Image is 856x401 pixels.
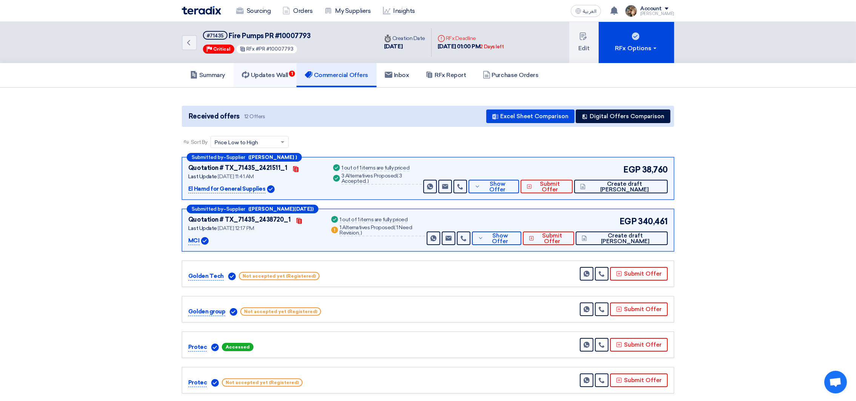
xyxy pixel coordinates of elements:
span: Not accepted yet (Registered) [240,307,321,316]
button: Edit [569,22,599,63]
button: Show Offer [472,231,522,245]
span: Accessed [222,343,254,351]
b: ([PERSON_NAME][DATE]) [248,207,314,211]
span: Supplier [226,207,245,211]
button: Show Offer [469,180,519,193]
span: Create draft [PERSON_NAME] [587,181,662,193]
span: 1 [289,71,295,77]
span: Submit Offer [536,233,568,244]
span: EGP [619,215,637,228]
img: Verified Account [228,273,236,280]
p: Golden Tech [188,272,224,281]
span: 1 Need Revision, [340,224,412,236]
img: Teradix logo [182,6,221,15]
button: Submit Offer [610,302,668,316]
div: 1 out of 1 items are fully priced [341,165,409,171]
a: Summary [182,63,234,87]
span: [DATE] 11:41 AM [218,173,254,180]
span: 12 Offers [244,113,265,120]
span: Price Low to High [215,139,258,147]
button: Submit Offer [610,267,668,281]
div: Open chat [824,371,847,393]
div: [PERSON_NAME] [640,12,674,16]
h5: Updates Wall [242,71,288,79]
span: ( [397,173,398,179]
button: Create draft [PERSON_NAME] [574,180,668,193]
span: 3 Accepted, [341,173,402,184]
p: MCI [188,236,200,245]
p: Golden group [188,307,225,316]
button: Submit Offer [523,231,574,245]
img: Verified Account [211,379,219,387]
img: Verified Account [267,185,275,193]
a: Orders [277,3,318,19]
div: [DATE] [384,42,425,51]
span: العربية [583,9,596,14]
div: – [187,205,318,213]
a: Sourcing [230,3,277,19]
span: EGP [623,163,641,176]
p: Protec [188,343,207,352]
button: Submit Offer [610,338,668,352]
span: Last Update [188,225,217,231]
p: Protec [188,378,207,387]
span: ( [394,224,395,231]
span: ) [367,178,369,184]
div: Creation Date [384,34,425,42]
h5: Commercial Offers [305,71,368,79]
p: El Hamd for General Supplies [188,185,266,194]
span: Not accepted yet (Registered) [222,378,303,387]
div: Quotation # TX_71435_2438720_1 [188,215,291,224]
h5: Purchase Orders [483,71,539,79]
div: #71435 [207,33,224,38]
div: 1 Alternatives Proposed [340,225,425,236]
span: Received offers [189,111,240,122]
h5: Inbox [385,71,409,79]
button: العربية [571,5,601,17]
span: RFx [247,46,255,52]
button: RFx Options [599,22,674,63]
button: Excel Sheet Comparison [486,110,575,123]
a: My Suppliers [318,3,377,19]
img: file_1710751448746.jpg [625,5,637,17]
span: 38,760 [642,163,668,176]
a: Inbox [377,63,418,87]
span: Submitted by [192,155,223,160]
div: 3 Alternatives Proposed [341,173,422,185]
span: [DATE] 12:17 PM [218,225,254,231]
div: Account [640,6,662,12]
button: Create draft [PERSON_NAME] [576,231,668,245]
div: RFx Options [615,44,658,53]
img: Verified Account [201,237,209,245]
a: Purchase Orders [475,63,547,87]
span: Fire Pumps PR #10007793 [229,32,311,40]
b: ([PERSON_NAME] ) [248,155,297,160]
span: 340,461 [638,215,668,228]
div: [DATE] 01:00 PM [438,42,504,51]
img: Verified Account [211,344,219,351]
span: Create draft [PERSON_NAME] [589,233,662,244]
button: Submit Offer [521,180,573,193]
div: 2 Days left [481,43,504,51]
span: Last Update [188,173,217,180]
img: Verified Account [230,308,237,316]
span: Show Offer [482,181,513,193]
button: Digital Offers Comparison [576,110,670,123]
span: ) [361,230,362,236]
h5: Fire Pumps PR #10007793 [203,31,311,40]
span: Not accepted yet (Registered) [239,272,320,280]
span: Supplier [226,155,245,160]
span: Show Offer [485,233,515,244]
a: Commercial Offers [297,63,377,87]
div: – [187,153,302,162]
a: RFx Report [417,63,474,87]
span: #PR #10007793 [256,46,294,52]
div: Quotation # TX_71435_2421511_1 [188,163,287,173]
a: Insights [377,3,421,19]
span: Submitted by [192,207,223,211]
span: Sort By [191,138,207,146]
div: 1 out of 1 items are fully priced [340,217,407,223]
button: Submit Offer [610,373,668,387]
h5: RFx Report [426,71,466,79]
span: Critical [213,46,231,52]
